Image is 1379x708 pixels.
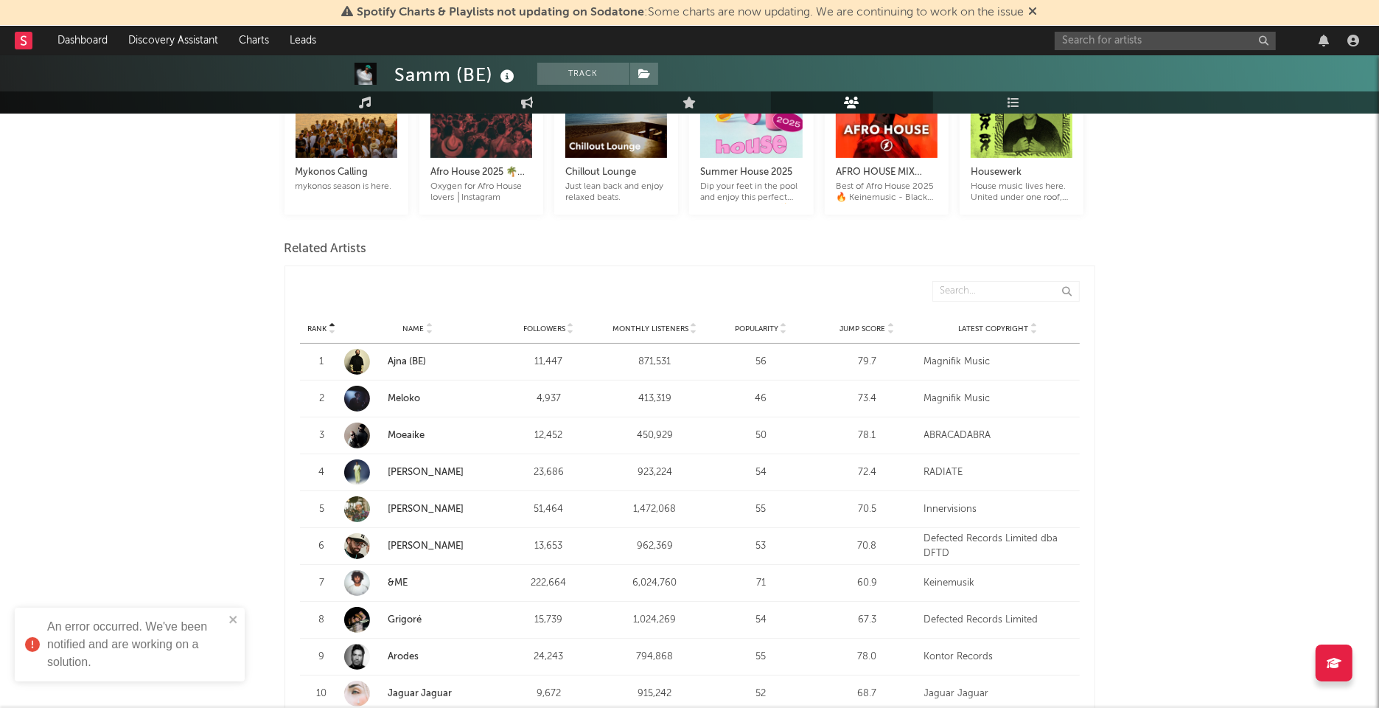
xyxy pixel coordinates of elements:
[388,468,464,477] a: [PERSON_NAME]
[500,428,598,443] div: 12,452
[344,459,492,485] a: [PERSON_NAME]
[606,355,705,369] div: 871,531
[606,687,705,701] div: 915,242
[1055,32,1276,50] input: Search for artists
[344,349,492,375] a: Ajna (BE)
[296,149,397,192] a: Mykonos Callingmykonos season is here.
[712,650,811,664] div: 55
[388,578,408,588] a: &ME
[47,26,118,55] a: Dashboard
[971,149,1072,204] a: HousewerkHouse music lives here. United under one roof, featuring [PERSON_NAME]
[395,63,519,87] div: Samm (BE)
[606,465,705,480] div: 923,224
[500,502,598,517] div: 51,464
[712,392,811,406] div: 46
[308,324,327,333] span: Rank
[388,541,464,551] a: [PERSON_NAME]
[565,164,667,181] div: Chillout Lounge
[500,392,598,406] div: 4,937
[307,539,337,554] div: 6
[712,428,811,443] div: 50
[712,613,811,628] div: 54
[818,502,917,517] div: 70.5
[500,613,598,628] div: 15,739
[403,324,425,333] span: Name
[924,502,1072,517] div: Innervisions
[500,465,598,480] div: 23,686
[500,650,598,664] div: 24,243
[388,689,453,698] a: Jaguar Jaguar
[430,164,532,181] div: Afro House 2025 🌴 (Top 100)
[296,164,397,181] div: Mykonos Calling
[357,7,645,18] span: Spotify Charts & Playlists not updating on Sodatone
[284,240,367,258] span: Related Artists
[735,324,778,333] span: Popularity
[388,504,464,514] a: [PERSON_NAME]
[565,181,667,204] div: Just lean back and enjoy relaxed beats.
[971,181,1072,204] div: House music lives here. United under one roof, featuring [PERSON_NAME]
[606,613,705,628] div: 1,024,269
[932,281,1080,302] input: Search...
[523,324,565,333] span: Followers
[344,570,492,596] a: &ME
[818,428,917,443] div: 78.1
[388,431,425,440] a: Moeaike
[388,394,421,403] a: Meloko
[924,465,1072,480] div: RADIATE
[388,357,427,367] a: Ajna (BE)
[836,164,938,181] div: AFRO HOUSE MIX 2025 🔥 Party Afro House Remixes
[228,26,279,55] a: Charts
[307,576,337,591] div: 7
[307,613,337,628] div: 8
[924,687,1072,701] div: Jaguar Jaguar
[818,650,917,664] div: 78.0
[500,687,598,701] div: 9,672
[712,576,811,591] div: 71
[118,26,228,55] a: Discovery Assistant
[959,324,1029,333] span: Latest Copyright
[836,149,938,204] a: AFRO HOUSE MIX 2025 🔥 Party Afro House RemixesBest of Afro House 2025 🔥 Keinemusic - Black Coffee...
[606,539,705,554] div: 962,369
[296,181,397,192] div: mykonos season is here.
[228,614,239,628] button: close
[818,539,917,554] div: 70.8
[818,355,917,369] div: 79.7
[307,502,337,517] div: 5
[500,355,598,369] div: 11,447
[307,392,337,406] div: 2
[700,164,802,181] div: Summer House 2025
[818,613,917,628] div: 67.3
[388,652,419,662] a: Arodes
[357,7,1024,18] span: : Some charts are now updating. We are continuing to work on the issue
[712,355,811,369] div: 56
[712,465,811,480] div: 54
[700,181,802,204] div: Dip your feet in the pool and enjoy this perfect summer house mix ☀️
[344,533,492,559] a: [PERSON_NAME]
[430,181,532,204] div: Oxygen for Afro House lovers │Instagram
[712,502,811,517] div: 55
[818,687,917,701] div: 68.7
[818,465,917,480] div: 72.4
[344,423,492,448] a: Moeaike
[924,355,1072,369] div: Magnifik Music
[818,392,917,406] div: 73.4
[606,502,705,517] div: 1,472,068
[430,149,532,204] a: Afro House 2025 🌴 (Top 100)Oxygen for Afro House lovers │Instagram
[565,149,667,204] a: Chillout LoungeJust lean back and enjoy relaxed beats.
[836,181,938,204] div: Best of Afro House 2025 🔥 Keinemusic - Black Coffee - [PERSON_NAME] - [PERSON_NAME] - Tulum | Dem...
[606,576,705,591] div: 6,024,760
[818,576,917,591] div: 60.9
[307,355,337,369] div: 1
[606,428,705,443] div: 450,929
[606,392,705,406] div: 413,319
[279,26,327,55] a: Leads
[500,576,598,591] div: 222,664
[971,164,1072,181] div: Housewerk
[537,63,629,85] button: Track
[606,650,705,664] div: 794,868
[924,613,1072,628] div: Defected Records Limited
[500,539,598,554] div: 13,653
[307,687,337,701] div: 10
[924,428,1072,443] div: ABRACADABRA
[924,576,1072,591] div: Keinemusik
